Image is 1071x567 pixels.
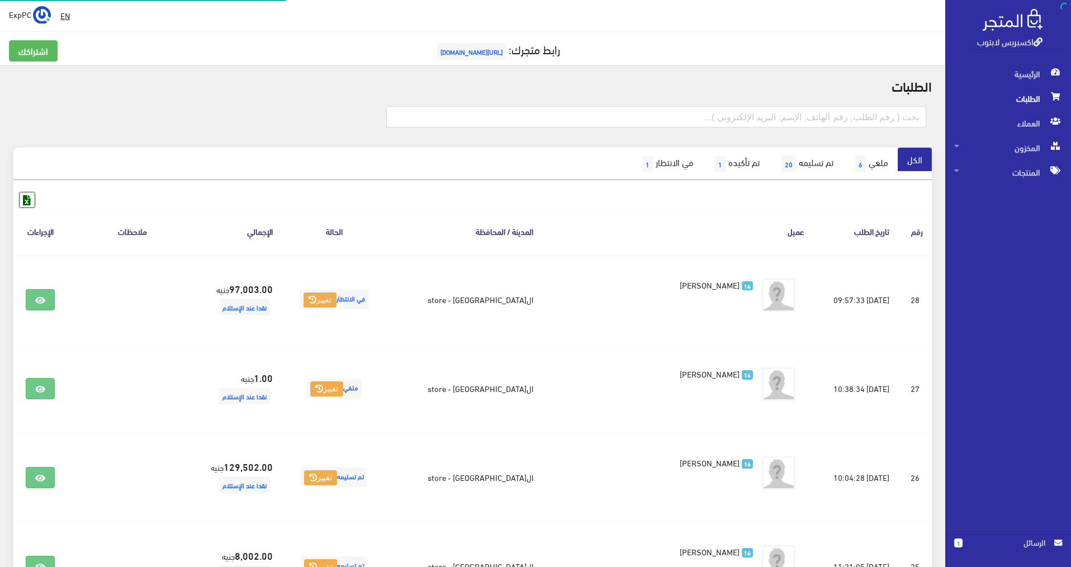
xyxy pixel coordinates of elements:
span: 6 [855,155,866,172]
td: ال[GEOGRAPHIC_DATA] - store [387,344,542,433]
span: الرسائل [972,536,1045,549]
span: 16 [742,281,754,291]
td: 26 [898,433,932,522]
span: الرئيسية [954,62,1062,86]
a: تم تأكيده1 [703,148,769,180]
span: المنتجات [954,160,1062,185]
td: ال[GEOGRAPHIC_DATA] - store [387,255,542,344]
td: جنيه [198,255,282,344]
a: 16 [PERSON_NAME] [560,278,753,291]
span: الطلبات [954,86,1062,111]
a: في الانتظار1 [630,148,703,180]
input: بحث ( رقم الطلب, رقم الهاتف, الإسم, البريد اﻹلكتروني )... [386,106,927,127]
a: الطلبات [945,86,1071,111]
span: [URL][DOMAIN_NAME] [437,43,506,60]
span: العملاء [954,111,1062,135]
a: اشتراكك [9,40,58,62]
strong: 8,002.00 [235,548,273,563]
span: [PERSON_NAME] [680,277,740,292]
img: ... [33,6,51,24]
img: avatar.png [762,278,795,312]
th: ملاحظات [67,208,198,254]
th: الإجراءات [13,208,67,254]
td: 28 [898,255,932,344]
a: المخزون [945,135,1071,160]
a: تم تسليمه20 [769,148,843,180]
span: 1 [642,155,653,172]
td: [DATE] 10:04:28 [813,433,898,522]
span: 1 [954,538,963,547]
span: 16 [742,370,754,380]
span: نقدا عند الإستلام [219,476,270,493]
span: نقدا عند الإستلام [219,299,270,315]
td: جنيه [198,433,282,522]
strong: 129,502.00 [224,459,273,474]
a: المنتجات [945,160,1071,185]
button: تغيير [310,381,343,397]
td: [DATE] 09:57:33 [813,255,898,344]
img: avatar.png [762,456,795,490]
h2: الطلبات [13,78,932,93]
a: الرئيسية [945,62,1071,86]
span: 16 [742,548,754,557]
th: الحالة [282,208,387,254]
a: 16 [PERSON_NAME] [560,367,753,380]
strong: 1.00 [254,370,273,385]
button: تغيير [304,470,337,486]
a: رابط متجرك:[URL][DOMAIN_NAME] [434,39,560,59]
a: اكسبريس لابتوب [977,33,1042,49]
span: 16 [742,459,754,469]
a: العملاء [945,111,1071,135]
button: تغيير [304,292,337,308]
th: رقم [898,208,932,254]
a: 16 [PERSON_NAME] [560,545,753,557]
a: 1 الرسائل [954,536,1062,560]
strong: 97,003.00 [229,281,273,296]
span: ExpPC [9,7,31,21]
img: avatar.png [762,367,795,401]
span: [PERSON_NAME] [680,544,740,559]
span: نقدا عند الإستلام [219,388,270,404]
a: الكل [898,148,932,171]
span: [PERSON_NAME] [680,455,740,470]
a: ملغي6 [843,148,898,180]
span: [PERSON_NAME] [680,366,740,381]
th: المدينة / المحافظة [387,208,542,254]
img: . [983,9,1042,31]
td: 27 [898,344,932,433]
span: تم تسليمه [301,467,367,487]
span: 1 [715,155,726,172]
th: تاريخ الطلب [813,208,898,254]
td: جنيه [198,344,282,433]
span: المخزون [954,135,1062,160]
span: في الانتظار [300,290,368,309]
a: EN [56,6,74,26]
td: ال[GEOGRAPHIC_DATA] - store [387,433,542,522]
span: ملغي [307,379,362,398]
u: EN [60,8,70,22]
th: اﻹجمالي [198,208,282,254]
td: [DATE] 10:38:34 [813,344,898,433]
th: عميل [542,208,813,254]
a: ... ExpPC [9,6,51,23]
span: 20 [781,155,796,172]
a: 16 [PERSON_NAME] [560,456,753,469]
